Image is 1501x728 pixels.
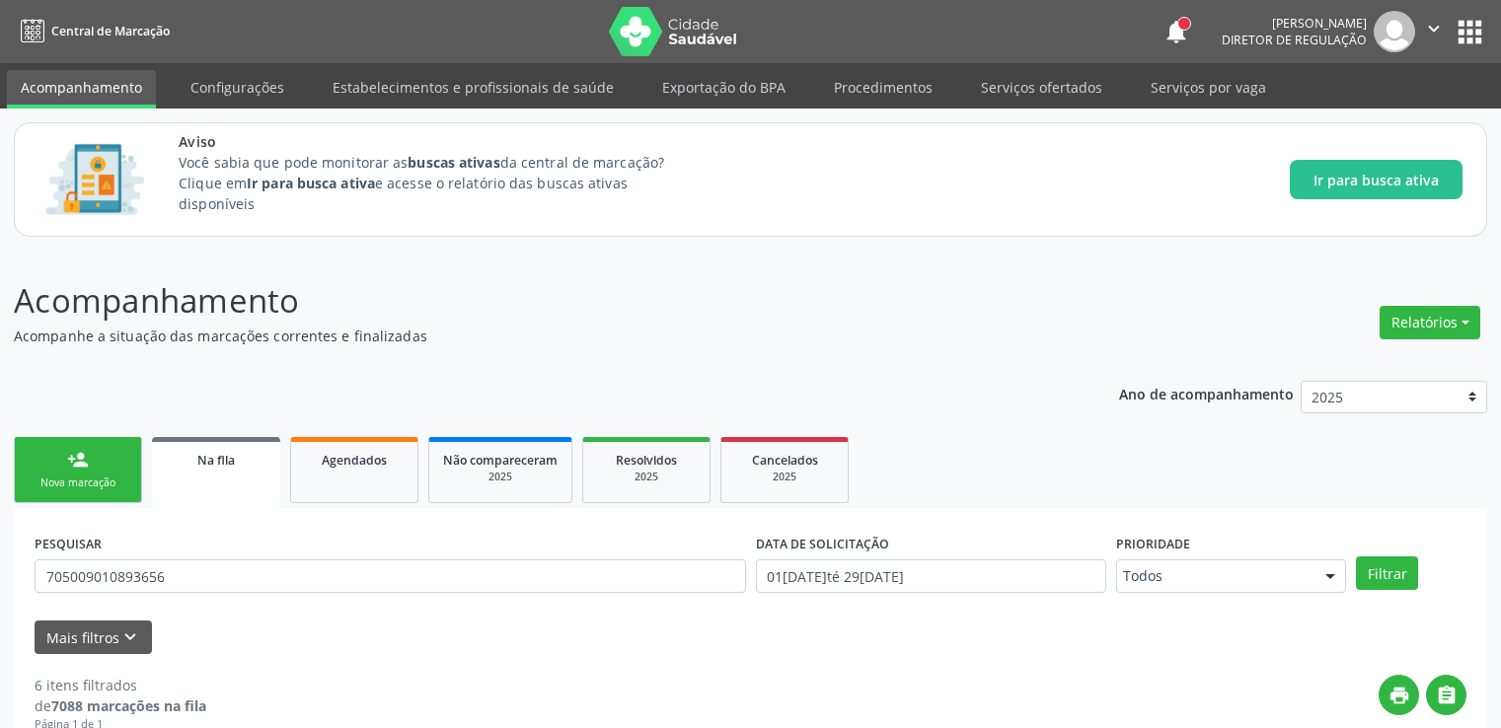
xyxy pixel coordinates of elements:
[1137,70,1280,105] a: Serviços por vaga
[1313,170,1439,190] span: Ir para busca ativa
[247,174,375,192] strong: Ir para busca ativa
[1415,11,1453,52] button: 
[38,135,151,224] img: Imagem de CalloutCard
[179,152,701,214] p: Você sabia que pode monitorar as da central de marcação? Clique em e acesse o relatório das busca...
[322,452,387,469] span: Agendados
[179,131,701,152] span: Aviso
[1222,15,1367,32] div: [PERSON_NAME]
[616,452,677,469] span: Resolvidos
[319,70,628,105] a: Estabelecimentos e profissionais de saúde
[35,529,102,559] label: PESQUISAR
[967,70,1116,105] a: Serviços ofertados
[1163,18,1190,45] button: notifications
[1119,381,1294,405] p: Ano de acompanhamento
[7,70,156,109] a: Acompanhamento
[35,675,206,695] div: 6 itens filtrados
[14,326,1045,346] p: Acompanhe a situação das marcações correntes e finalizadas
[119,626,141,648] i: keyboard_arrow_down
[1222,32,1367,48] span: Diretor de regulação
[1356,556,1418,590] button: Filtrar
[1116,529,1190,559] label: Prioridade
[752,452,818,469] span: Cancelados
[1453,15,1487,49] button: apps
[197,452,235,469] span: Na fila
[1380,306,1480,339] button: Relatórios
[1388,685,1410,706] i: print
[1423,18,1445,39] i: 
[14,15,170,47] a: Central de Marcação
[1123,566,1307,586] span: Todos
[756,529,889,559] label: DATA DE SOLICITAÇÃO
[443,452,558,469] span: Não compareceram
[35,695,206,716] div: de
[1379,675,1419,715] button: print
[1436,685,1458,706] i: 
[51,696,206,715] strong: 7088 marcações na fila
[408,153,499,172] strong: buscas ativas
[29,475,127,490] div: Nova marcação
[1374,11,1415,52] img: img
[1426,675,1466,715] button: 
[35,559,746,593] input: Nome, CNS
[67,449,89,471] div: person_add
[597,470,696,484] div: 2025
[177,70,298,105] a: Configurações
[735,470,834,484] div: 2025
[443,470,558,484] div: 2025
[51,23,170,39] span: Central de Marcação
[820,70,946,105] a: Procedimentos
[648,70,799,105] a: Exportação do BPA
[35,620,152,655] button: Mais filtroskeyboard_arrow_down
[756,559,1106,593] input: Selecione um intervalo
[14,276,1045,326] p: Acompanhamento
[1290,160,1463,199] button: Ir para busca ativa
